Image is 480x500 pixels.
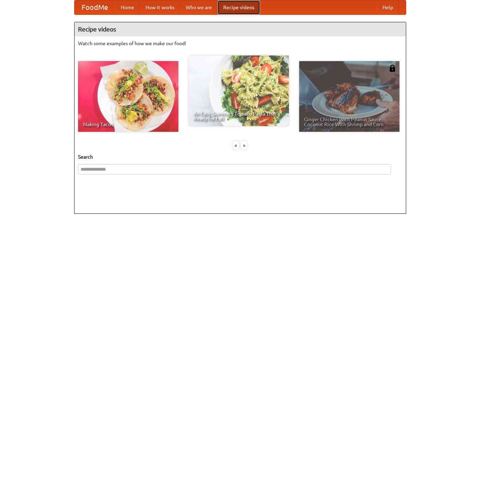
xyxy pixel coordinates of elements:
h5: Search [78,153,402,160]
a: Help [377,0,399,14]
span: An Easy, Summery Tomato Pasta That's Ready for Fall [194,111,284,121]
a: Making Tacos [78,61,178,132]
a: How it works [140,0,180,14]
a: FoodMe [75,0,115,14]
h4: Recipe videos [75,22,406,36]
div: « [233,141,239,150]
img: 483408.png [389,65,396,72]
a: An Easy, Summery Tomato Pasta That's Ready for Fall [189,55,289,126]
p: Watch some examples of how we make our food! [78,40,402,47]
span: Making Tacos [83,122,173,127]
div: » [241,141,247,150]
a: Recipe videos [218,0,260,14]
a: Home [115,0,140,14]
a: Who we are [180,0,218,14]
